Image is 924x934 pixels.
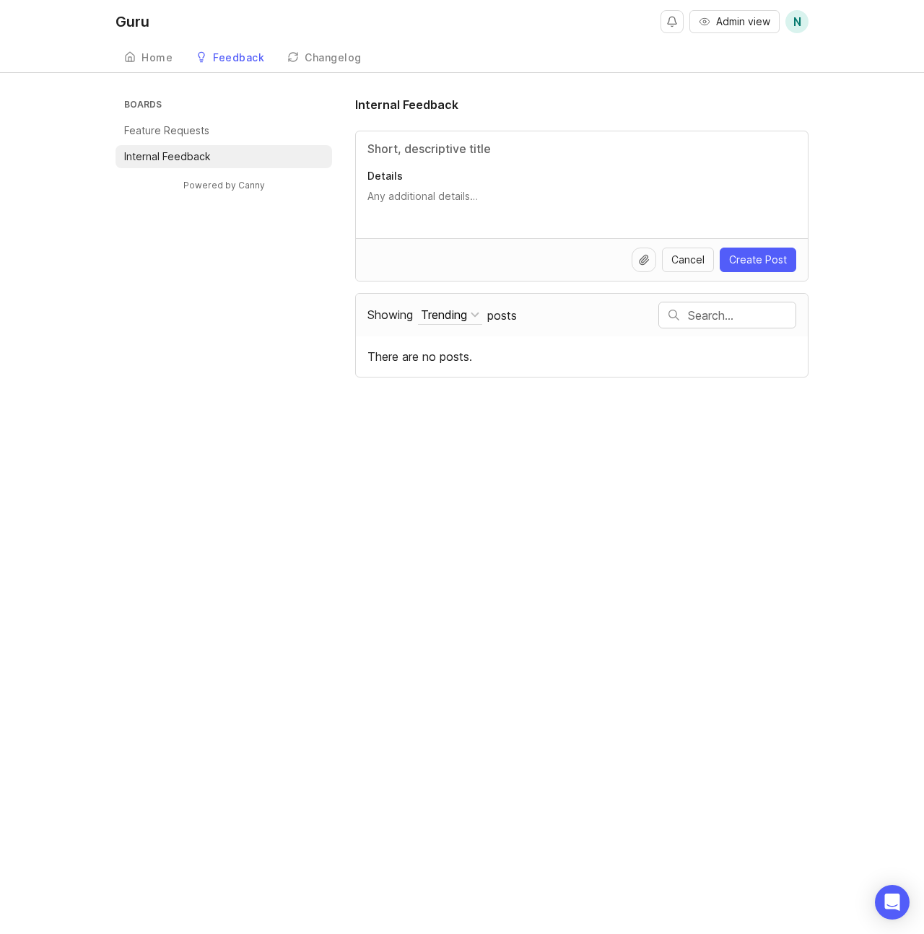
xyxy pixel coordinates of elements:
[355,96,458,113] h1: Internal Feedback
[115,145,332,168] a: Internal Feedback
[187,43,273,73] a: Feedback
[785,10,808,33] button: N
[124,123,209,138] p: Feature Requests
[661,10,684,33] button: Notifications
[356,336,808,377] div: There are no posts.
[720,248,796,272] button: Create Post
[421,307,467,323] div: Trending
[729,253,787,267] span: Create Post
[367,307,413,322] span: Showing
[793,13,801,30] span: N
[115,119,332,142] a: Feature Requests
[689,10,780,33] button: Admin view
[115,14,149,29] div: Guru
[124,149,211,164] p: Internal Feedback
[487,307,517,323] span: posts
[141,53,173,63] div: Home
[121,96,332,116] h3: Boards
[671,253,705,267] span: Cancel
[213,53,264,63] div: Feedback
[367,140,796,157] input: Title
[875,885,910,920] div: Open Intercom Messenger
[305,53,362,63] div: Changelog
[662,248,714,272] button: Cancel
[115,43,181,73] a: Home
[688,307,796,323] input: Search…
[279,43,370,73] a: Changelog
[716,14,770,29] span: Admin view
[181,177,267,193] a: Powered by Canny
[367,189,796,218] textarea: Details
[367,169,796,183] p: Details
[418,305,482,325] button: Showing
